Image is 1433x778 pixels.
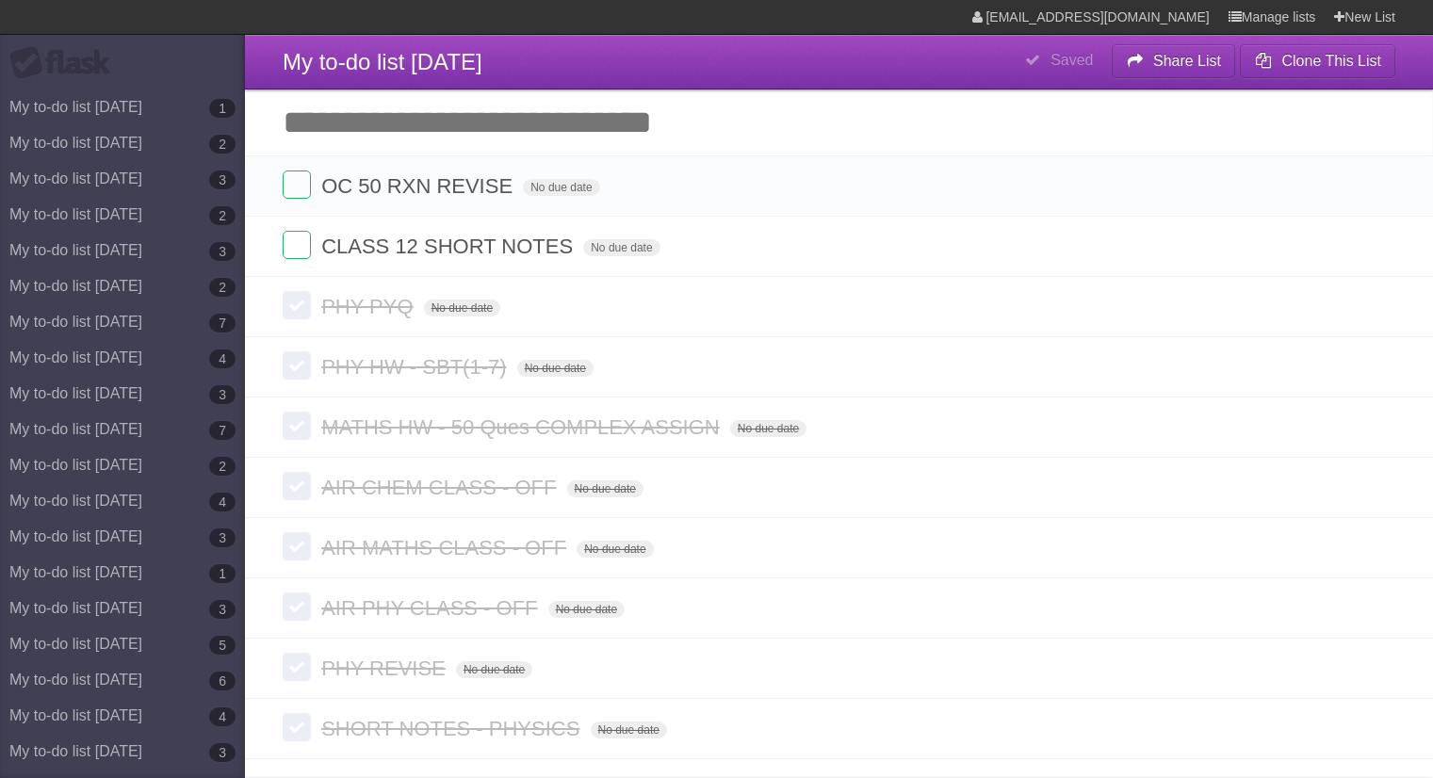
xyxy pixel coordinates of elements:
[1240,44,1395,78] button: Clone This List
[209,278,236,297] b: 2
[283,49,482,74] span: My to-do list [DATE]
[283,532,311,560] label: Done
[209,600,236,619] b: 3
[209,528,236,547] b: 3
[209,493,236,511] b: 4
[577,541,653,558] span: No due date
[321,536,571,559] span: AIR MATHS CLASS - OFF
[283,412,311,440] label: Done
[321,656,450,680] span: PHY REVISE
[456,661,532,678] span: No due date
[548,601,625,618] span: No due date
[209,385,236,404] b: 3
[591,721,667,738] span: No due date
[209,636,236,655] b: 5
[283,231,311,259] label: Done
[321,476,561,499] span: AIR CHEM CLASS - OFF
[517,360,594,377] span: No due date
[209,707,236,726] b: 4
[1112,44,1236,78] button: Share List
[321,596,542,620] span: AIR PHY CLASS - OFF
[523,179,599,196] span: No due date
[209,206,236,225] b: 2
[209,170,236,189] b: 3
[283,291,311,319] label: Done
[209,743,236,762] b: 3
[321,355,511,379] span: PHY HW - SBT(1-7)
[209,672,236,690] b: 6
[209,349,236,368] b: 4
[283,170,311,199] label: Done
[1281,53,1381,69] b: Clone This List
[209,99,236,118] b: 1
[583,239,660,256] span: No due date
[321,174,517,198] span: OC 50 RXN REVISE
[209,242,236,261] b: 3
[1153,53,1221,69] b: Share List
[209,135,236,154] b: 2
[567,480,643,497] span: No due date
[283,713,311,741] label: Done
[283,653,311,681] label: Done
[730,420,806,437] span: No due date
[321,415,725,439] span: MATHS HW - 50 Ques COMPLEX ASSIGN
[209,314,236,332] b: 7
[1050,52,1093,68] b: Saved
[321,235,578,258] span: CLASS 12 SHORT NOTES
[283,472,311,500] label: Done
[209,457,236,476] b: 2
[321,717,584,740] span: SHORT NOTES - PHYSICS
[209,564,236,583] b: 1
[424,300,500,316] span: No due date
[283,351,311,380] label: Done
[283,592,311,621] label: Done
[321,295,417,318] span: PHY PYQ
[9,46,122,80] div: Flask
[209,421,236,440] b: 7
